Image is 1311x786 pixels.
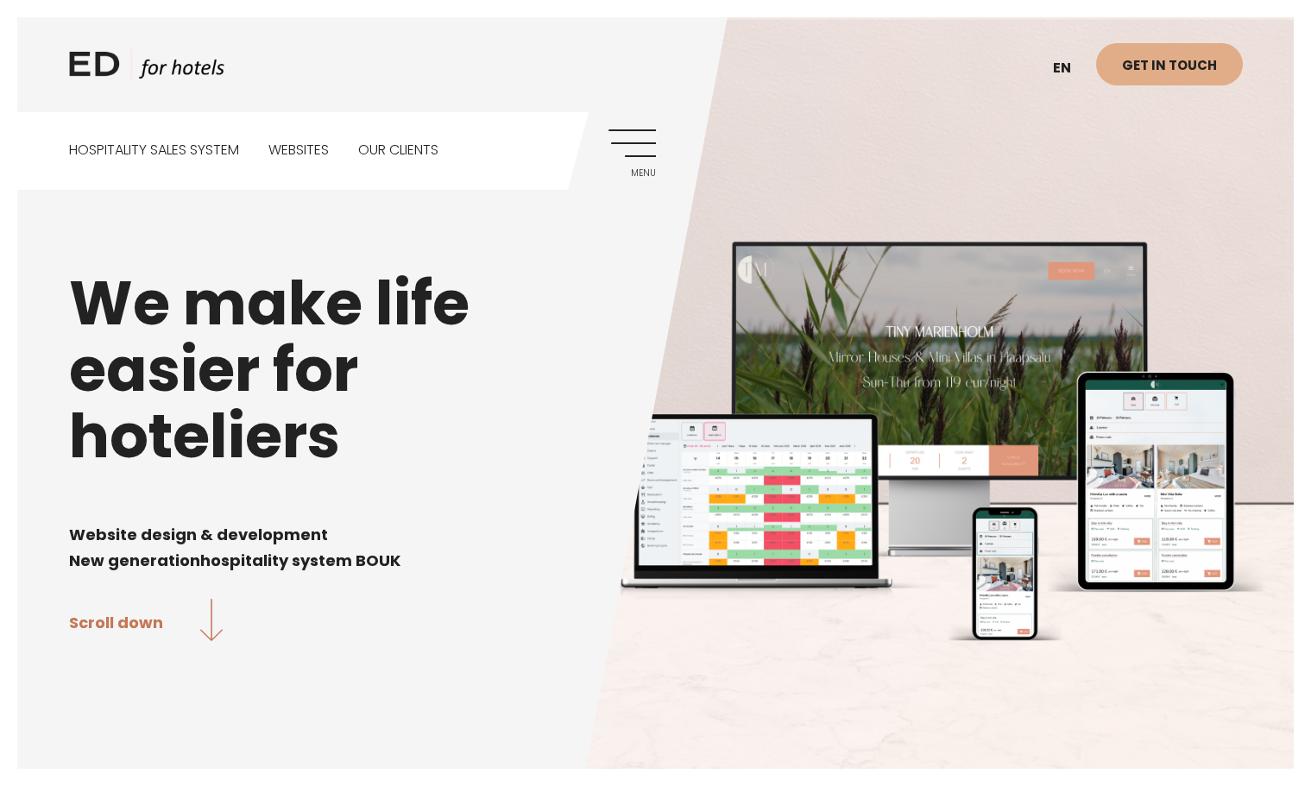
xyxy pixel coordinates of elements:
a: Our clients [358,112,438,189]
a: en [1044,47,1096,90]
span: Website design & development New generation [69,524,328,571]
a: Websites [268,112,329,189]
div: Page 1 [69,495,1243,573]
span: hospitality system BOUK [200,550,400,571]
span: Menu [608,168,656,179]
a: Hospitality sales system [69,112,239,189]
a: Scroll down [69,599,224,645]
a: Get in touch [1096,43,1243,85]
a: Menu [608,129,656,177]
a: ED HOTELS [69,47,224,91]
h1: We make life easier for hoteliers [69,270,1243,469]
